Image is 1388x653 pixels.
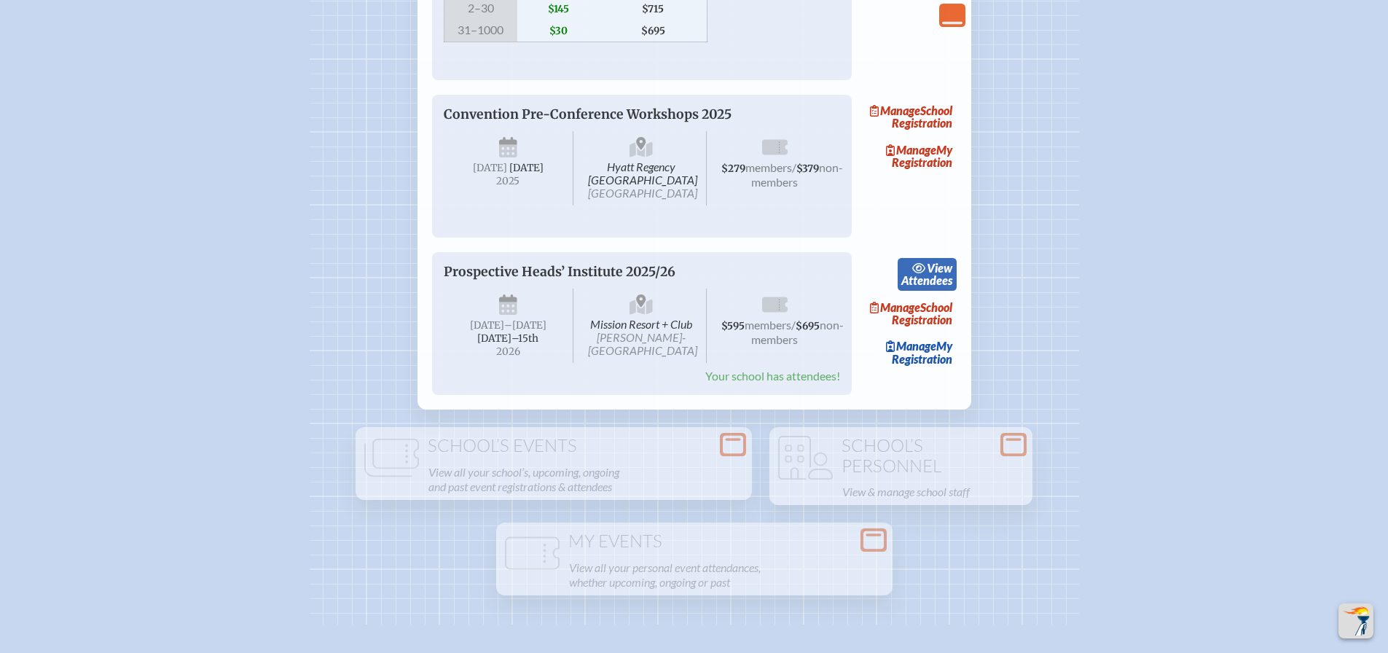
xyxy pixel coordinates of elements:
[863,336,957,369] a: ManageMy Registration
[886,339,936,353] span: Manage
[898,258,957,292] a: viewAttendees
[745,160,792,174] span: members
[509,162,544,174] span: [DATE]
[444,106,811,122] p: Convention Pre-Conference Workshops 2025
[1341,606,1371,636] img: To the top
[721,163,745,175] span: $279
[600,20,707,42] span: $695
[721,320,745,332] span: $595
[569,558,884,593] p: View all your personal event attendances, whether upcoming, ongoing or past
[886,143,936,157] span: Manage
[428,462,743,497] p: View all your school’s, upcoming, ongoing and past event registrations & attendees
[588,330,697,357] span: [PERSON_NAME]-[GEOGRAPHIC_DATA]
[863,297,957,330] a: ManageSchool Registration
[745,318,791,332] span: members
[517,20,600,42] span: $30
[502,531,887,552] h1: My Events
[444,20,517,42] span: 31–1000
[796,163,819,175] span: $379
[576,131,707,206] span: Hyatt Regency [GEOGRAPHIC_DATA]
[477,332,538,345] span: [DATE]–⁠15th
[863,139,957,173] a: ManageMy Registration
[705,369,840,383] span: Your school has attendees!
[842,482,1024,502] p: View & manage school staff
[455,176,562,187] span: 2025
[455,346,562,357] span: 2026
[576,289,707,364] span: Mission Resort + Club
[470,319,504,332] span: [DATE]
[361,436,746,456] h1: School’s Events
[504,319,546,332] span: –[DATE]
[751,318,844,346] span: non-members
[792,160,796,174] span: /
[863,101,957,134] a: ManageSchool Registration
[796,320,820,332] span: $695
[444,264,811,280] p: Prospective Heads’ Institute 2025/26
[791,318,796,332] span: /
[775,436,1027,476] h1: School’s Personnel
[751,160,843,189] span: non-members
[870,103,920,117] span: Manage
[473,162,507,174] span: [DATE]
[1338,603,1373,638] button: Scroll Top
[588,186,697,200] span: [GEOGRAPHIC_DATA]
[927,261,952,275] span: view
[870,300,920,314] span: Manage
